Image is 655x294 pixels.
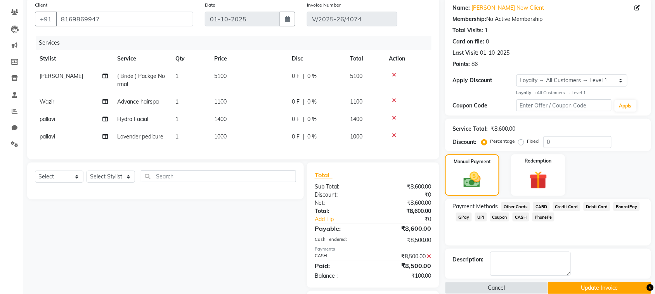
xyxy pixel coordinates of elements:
[307,98,317,106] span: 0 %
[373,261,437,270] div: ₹8,500.00
[309,252,373,261] div: CASH
[373,252,437,261] div: ₹8,500.00
[480,49,510,57] div: 01-10-2025
[345,50,384,67] th: Total
[292,115,300,123] span: 0 F
[36,36,437,50] div: Services
[453,256,484,264] div: Description:
[485,26,488,35] div: 1
[175,116,178,123] span: 1
[490,138,515,145] label: Percentage
[307,2,341,9] label: Invoice Number
[613,202,640,211] span: BharatPay
[292,98,300,106] span: 0 F
[533,202,550,211] span: CARD
[205,2,215,9] label: Date
[307,72,317,80] span: 0 %
[307,115,317,123] span: 0 %
[309,215,384,223] a: Add Tip
[373,224,437,233] div: ₹8,600.00
[553,202,581,211] span: Credit Card
[373,191,437,199] div: ₹0
[292,133,300,141] span: 0 F
[527,138,539,145] label: Fixed
[214,133,227,140] span: 1000
[303,133,304,141] span: |
[445,282,548,294] button: Cancel
[307,133,317,141] span: 0 %
[175,73,178,80] span: 1
[490,213,510,221] span: Coupon
[171,50,210,67] th: Qty
[532,213,554,221] span: PhonePe
[501,202,530,211] span: Other Cards
[350,73,362,80] span: 5100
[303,98,304,106] span: |
[525,157,552,164] label: Redemption
[40,133,55,140] span: pallavi
[117,116,148,123] span: Hydra Facial
[35,50,113,67] th: Stylist
[350,133,362,140] span: 1000
[35,12,57,26] button: +91
[40,73,83,80] span: [PERSON_NAME]
[453,125,488,133] div: Service Total:
[453,49,479,57] div: Last Visit:
[117,73,165,88] span: ( Bride ) Packge Normal
[454,158,491,165] label: Manual Payment
[453,60,470,68] div: Points:
[40,98,54,105] span: Wazir
[315,246,431,252] div: Payments
[453,202,498,211] span: Payment Methods
[373,207,437,215] div: ₹8,600.00
[309,236,373,244] div: Cash Tendered:
[472,60,478,68] div: 86
[56,12,193,26] input: Search by Name/Mobile/Email/Code
[524,169,553,191] img: _gift.svg
[453,138,477,146] div: Discount:
[315,171,333,179] span: Total
[458,170,486,190] img: _cash.svg
[175,98,178,105] span: 1
[141,170,296,182] input: Search
[309,191,373,199] div: Discount:
[373,183,437,191] div: ₹8,600.00
[309,199,373,207] div: Net:
[453,4,470,12] div: Name:
[516,90,537,95] strong: Loyalty →
[175,133,178,140] span: 1
[350,116,362,123] span: 1400
[548,282,651,294] button: Update Invoice
[453,15,487,23] div: Membership:
[491,125,516,133] div: ₹8,600.00
[309,207,373,215] div: Total:
[309,272,373,280] div: Balance :
[40,116,55,123] span: pallavi
[513,213,529,221] span: CASH
[453,102,516,110] div: Coupon Code
[309,261,373,270] div: Paid:
[292,72,300,80] span: 0 F
[35,2,47,9] label: Client
[214,73,227,80] span: 5100
[210,50,287,67] th: Price
[384,215,437,223] div: ₹0
[615,100,637,112] button: Apply
[350,98,362,105] span: 1100
[453,15,643,23] div: No Active Membership
[113,50,171,67] th: Service
[456,213,472,221] span: GPay
[214,116,227,123] span: 1400
[373,199,437,207] div: ₹8,600.00
[516,99,612,111] input: Enter Offer / Coupon Code
[309,224,373,233] div: Payable:
[384,50,431,67] th: Action
[117,98,159,105] span: Advance hairspa
[472,4,544,12] a: [PERSON_NAME] New Client
[453,26,483,35] div: Total Visits:
[287,50,345,67] th: Disc
[453,76,516,85] div: Apply Discount
[373,272,437,280] div: ₹100.00
[373,236,437,244] div: ₹8,500.00
[584,202,610,211] span: Debit Card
